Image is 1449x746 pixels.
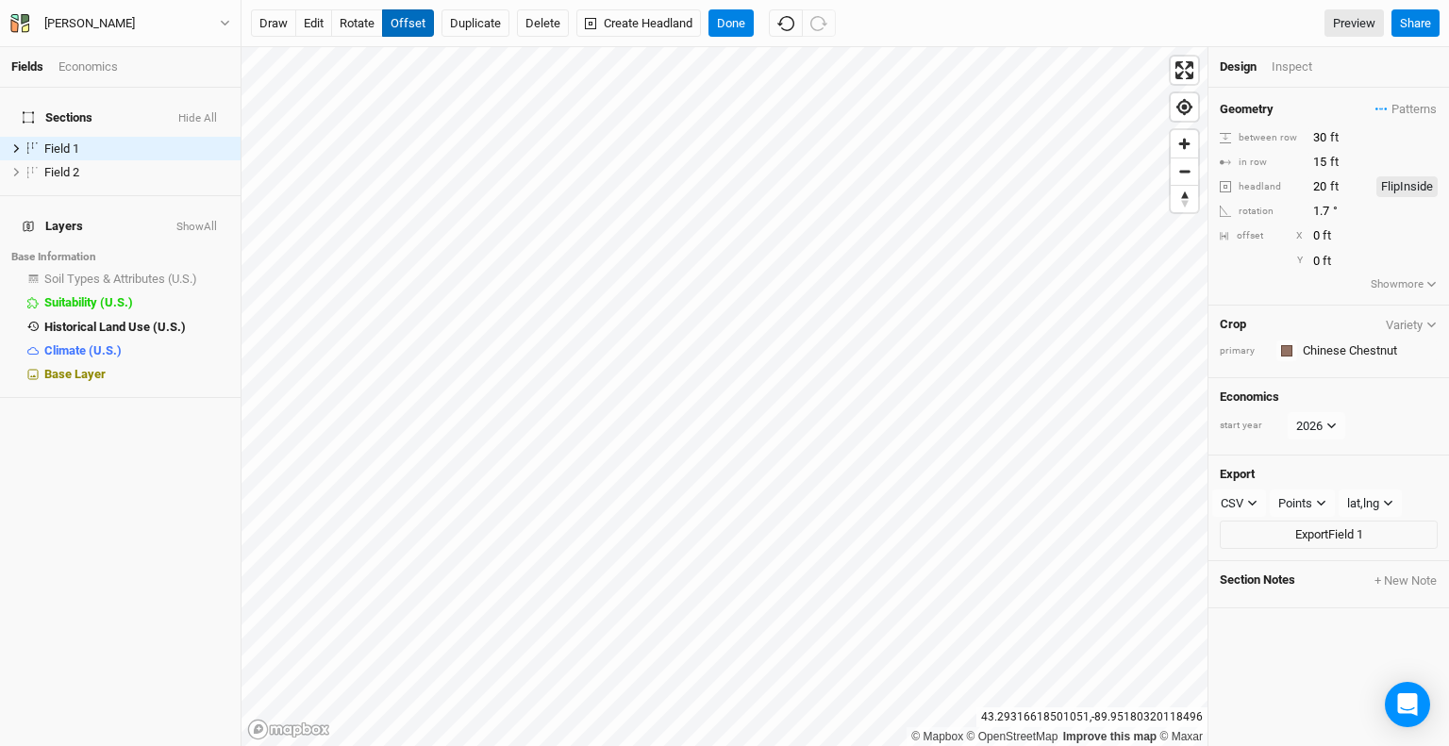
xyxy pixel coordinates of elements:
button: Find my location [1171,93,1198,121]
span: Zoom out [1171,158,1198,185]
button: Done [708,9,754,38]
div: offset [1237,229,1263,243]
span: Field 1 [44,141,79,156]
a: Fields [11,59,43,74]
a: Preview [1324,9,1384,38]
button: Enter fullscreen [1171,57,1198,84]
canvas: Map [241,47,1207,746]
div: in row [1220,156,1303,170]
button: ExportField 1 [1220,521,1438,549]
button: Create Headland [576,9,701,38]
span: Layers [23,219,83,234]
button: Zoom in [1171,130,1198,157]
button: CSV [1212,489,1266,518]
span: Historical Land Use (U.S.) [44,320,186,334]
div: headland [1220,180,1303,194]
button: Reset bearing to north [1171,185,1198,212]
span: Climate (U.S.) [44,343,122,357]
div: between row [1220,131,1303,145]
button: edit [295,9,332,38]
h4: Economics [1220,390,1438,405]
button: offset [382,9,434,38]
button: rotate [331,9,383,38]
a: OpenStreetMap [967,730,1058,743]
div: Suitability (U.S.) [44,295,229,310]
span: Section Notes [1220,572,1295,589]
button: ShowAll [175,221,218,234]
span: Sections [23,110,92,125]
div: Base Layer [44,367,229,382]
button: Duplicate [441,9,509,38]
div: Dale Gasser [44,14,135,33]
div: [PERSON_NAME] [44,14,135,33]
div: start year [1220,419,1286,433]
button: Redo (^Z) [802,9,836,38]
a: Improve this map [1063,730,1157,743]
div: Design [1220,58,1257,75]
div: primary [1220,344,1267,358]
div: Field 2 [44,165,229,180]
div: Points [1278,494,1312,513]
div: Historical Land Use (U.S.) [44,320,229,335]
button: FlipInside [1376,176,1438,197]
button: [PERSON_NAME] [9,13,231,34]
span: Reset bearing to north [1171,186,1198,212]
h4: Export [1220,467,1438,482]
h4: Geometry [1220,102,1274,117]
button: draw [251,9,296,38]
button: Zoom out [1171,157,1198,185]
div: Inspect [1272,58,1339,75]
div: X [1296,229,1303,243]
button: lat,lng [1339,489,1402,518]
span: Base Layer [44,367,106,381]
button: Variety [1385,318,1438,332]
span: Suitability (U.S.) [44,295,133,309]
div: 43.29316618501051 , -89.95180320118496 [976,707,1207,727]
div: Y [1237,254,1303,268]
div: Open Intercom Messenger [1385,682,1430,727]
div: Field 1 [44,141,229,157]
h4: Crop [1220,317,1246,332]
div: Soil Types & Attributes (U.S.) [44,272,229,287]
div: lat,lng [1347,494,1379,513]
a: Maxar [1159,730,1203,743]
button: Hide All [177,112,218,125]
button: 2026 [1288,412,1345,440]
button: + New Note [1374,572,1438,589]
button: Delete [517,9,569,38]
span: Soil Types & Attributes (U.S.) [44,272,197,286]
button: Share [1391,9,1440,38]
input: Chinese Chestnut [1297,340,1438,362]
a: Mapbox [911,730,963,743]
button: Showmore [1370,275,1439,294]
div: rotation [1220,205,1303,219]
div: CSV [1221,494,1243,513]
button: Undo (^z) [769,9,803,38]
button: Patterns [1374,99,1438,120]
div: Climate (U.S.) [44,343,229,358]
div: Economics [58,58,118,75]
span: Patterns [1375,100,1437,119]
button: Points [1270,489,1335,518]
a: Mapbox logo [247,719,330,740]
span: Field 2 [44,165,79,179]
